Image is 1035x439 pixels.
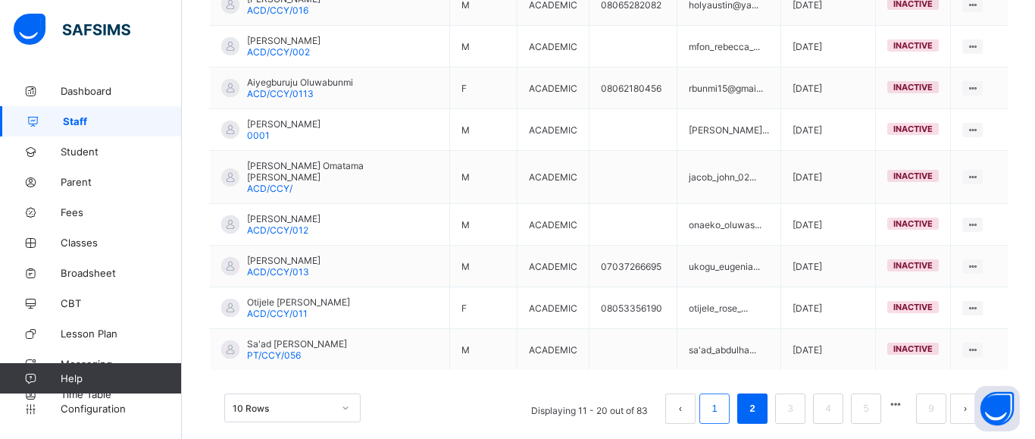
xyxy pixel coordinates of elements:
span: Messaging [61,358,182,370]
li: 4 [813,394,843,424]
button: Open asap [974,386,1020,431]
td: ACADEMIC [517,246,589,287]
li: 向后 5 页 [885,394,906,415]
td: F [449,67,517,109]
td: M [449,204,517,246]
li: Displaying 11 - 20 out of 83 [520,394,659,424]
td: [PERSON_NAME]... [677,109,781,151]
a: 9 [924,399,938,419]
td: M [449,329,517,371]
span: ACD/CCY/011 [247,308,308,319]
td: ACADEMIC [517,151,589,204]
span: inactive [893,171,933,181]
td: [DATE] [781,109,876,151]
a: 4 [821,399,835,419]
span: Broadsheet [61,267,182,279]
span: Aiyegburuju Oluwabunmi [247,77,353,88]
span: inactive [893,82,933,93]
span: [PERSON_NAME] [247,35,321,46]
td: 07037266695 [589,246,677,287]
span: inactive [893,302,933,312]
td: sa'ad_abdulha... [677,329,781,371]
div: 10 Rows [233,403,333,414]
span: ACD/CCY/012 [247,224,308,236]
td: onaeko_oluwas... [677,204,781,246]
td: ACADEMIC [517,204,589,246]
span: 0001 [247,130,270,141]
td: [DATE] [781,26,876,67]
span: Fees [61,206,182,218]
td: otijele_rose_... [677,287,781,329]
td: ACADEMIC [517,109,589,151]
img: safsims [14,14,130,45]
td: ukogu_eugenia... [677,246,781,287]
td: M [449,246,517,287]
span: inactive [893,124,933,134]
li: 3 [775,394,805,424]
td: ACADEMIC [517,26,589,67]
button: next page [950,394,980,424]
span: inactive [893,218,933,229]
span: ACD/CCY/002 [247,46,310,58]
td: mfon_rebecca_... [677,26,781,67]
span: inactive [893,40,933,51]
span: Sa'ad [PERSON_NAME] [247,338,347,350]
span: PT/CCY/056 [247,350,301,361]
span: ACD/CCY/016 [247,5,308,16]
td: [DATE] [781,246,876,287]
span: Student [61,146,182,158]
span: [PERSON_NAME] Omatama [PERSON_NAME] [247,160,438,183]
li: 下一页 [950,394,980,424]
td: M [449,26,517,67]
span: ACD/CCY/0113 [247,88,314,99]
td: ACADEMIC [517,67,589,109]
td: M [449,109,517,151]
span: CBT [61,297,182,309]
span: [PERSON_NAME] [247,118,321,130]
span: Lesson Plan [61,328,182,340]
span: ACD/CCY/013 [247,266,309,278]
span: [PERSON_NAME] [247,213,321,224]
span: ACD/CCY/ [247,183,292,194]
span: Classes [61,237,182,249]
td: [DATE] [781,204,876,246]
span: Help [61,372,181,384]
td: 08053356190 [589,287,677,329]
td: ACADEMIC [517,287,589,329]
span: inactive [893,343,933,354]
td: [DATE] [781,67,876,109]
li: 2 [737,394,768,424]
button: prev page [665,394,696,424]
td: 08062180456 [589,67,677,109]
a: 1 [707,399,721,419]
td: [DATE] [781,151,876,204]
li: 1 [699,394,730,424]
span: Staff [63,115,182,127]
td: M [449,151,517,204]
li: 5 [851,394,881,424]
a: 5 [858,399,873,419]
span: Configuration [61,403,181,415]
td: rbunmi15@gmai... [677,67,781,109]
span: Dashboard [61,85,182,97]
td: [DATE] [781,287,876,329]
li: 9 [916,394,946,424]
a: 2 [745,399,759,419]
span: [PERSON_NAME] [247,255,321,266]
td: ACADEMIC [517,329,589,371]
td: F [449,287,517,329]
td: [DATE] [781,329,876,371]
li: 上一页 [665,394,696,424]
span: Otijele [PERSON_NAME] [247,296,350,308]
span: Parent [61,176,182,188]
td: jacob_john_02... [677,151,781,204]
span: inactive [893,260,933,271]
a: 3 [783,399,797,419]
